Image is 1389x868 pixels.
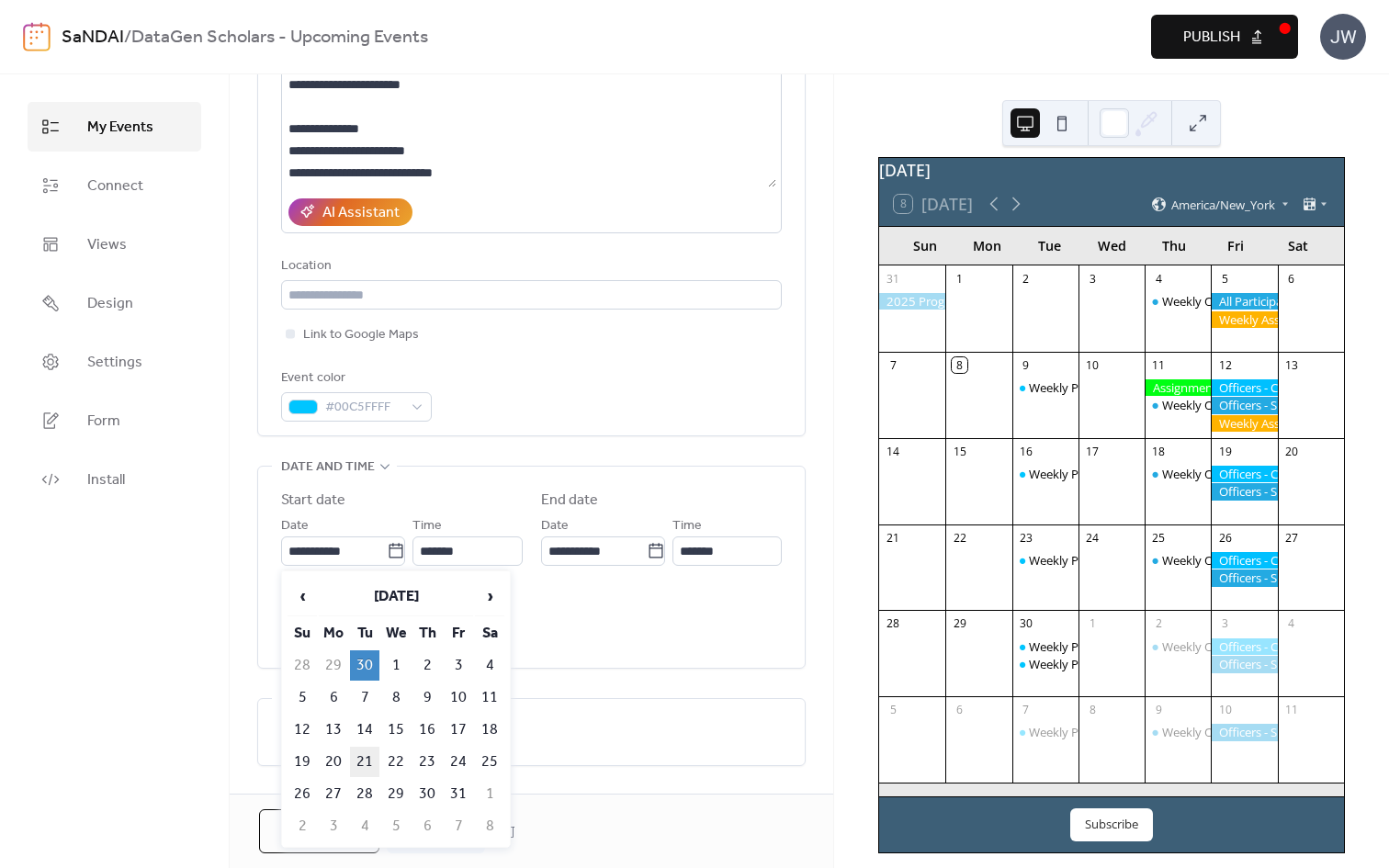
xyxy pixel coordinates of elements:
td: 27 [319,779,348,809]
b: DataGen Scholars - Upcoming Events [131,20,428,55]
div: Fri [1205,227,1268,265]
th: Tu [350,618,379,648]
div: 22 [952,530,967,546]
b: / [124,20,131,55]
div: Weekly Office Hours [1145,552,1211,569]
div: Weekly Office Hours [1162,638,1273,655]
div: Weekly Program Meeting [1029,379,1167,396]
div: Weekly Program Meeting - AI-Authored or Human-Made? [1029,724,1342,740]
th: Mo [319,618,348,648]
td: 30 [350,650,379,681]
div: Weekly Office Hours [1162,293,1273,310]
div: End date [541,490,599,512]
div: 16 [1018,444,1033,459]
div: 9 [1151,703,1167,718]
span: › [476,578,503,614]
span: Date [541,515,569,537]
a: Install [28,455,201,504]
th: We [381,618,411,648]
div: 28 [886,616,901,632]
div: Weekly Program Meeting - Prompting Showdown [1012,466,1078,482]
td: 19 [288,747,317,777]
th: Sa [475,618,504,648]
td: 16 [412,715,442,745]
td: 20 [319,747,348,777]
div: 4 [1151,271,1167,287]
div: Weekly Office Hours [1145,466,1211,482]
div: Weekly Program Meeting - AI-Powered Brainstorm [1012,638,1078,655]
div: Weekly Assignment: Podcast Rating [1211,415,1277,432]
span: Views [87,234,127,256]
div: 2025 Program Enrollment Period [879,293,945,310]
div: 20 [1283,444,1299,459]
div: 13 [1283,357,1299,373]
div: Officers - Complete Set 3 (Gen AI Tool Market Research Micro-job) [1211,552,1277,569]
div: Weekly Program Meeting - Ethical AI Debate [1029,552,1269,569]
span: Date [281,515,309,537]
span: Date and time [281,457,375,479]
div: 9 [1018,357,1033,373]
div: 23 [1018,530,1033,546]
span: Install [87,469,125,491]
div: Mon [956,227,1019,265]
td: 15 [381,715,411,745]
span: Link to Google Maps [303,324,419,346]
div: JW [1320,14,1366,60]
div: Weekly Program Meeting [1029,656,1167,672]
div: AI Assistant [322,202,400,224]
th: Th [412,618,442,648]
div: 8 [952,357,967,373]
div: 17 [1085,444,1101,459]
th: [DATE] [319,577,473,616]
a: My Events [28,102,201,152]
td: 5 [288,682,317,713]
div: Officers - Complete Set 1 (Gen AI Tool Market Research Micro-job) [1211,379,1277,396]
div: [DATE] [879,158,1344,182]
div: 18 [1151,444,1167,459]
td: 8 [475,811,504,841]
a: Settings [28,337,201,387]
button: Cancel [259,809,379,853]
td: 13 [319,715,348,745]
td: 2 [288,811,317,841]
div: 11 [1283,703,1299,718]
a: Connect [28,161,201,210]
div: Weekly Office Hours [1145,397,1211,413]
div: Weekly Assignment: Officers - Check Emails For Next Payment Amounts [1211,311,1277,328]
div: 10 [1217,703,1233,718]
div: Officers - Complete Set 4 (Gen AI Tool Market Research Micro-job) [1211,638,1277,655]
div: Weekly Office Hours [1162,466,1273,482]
div: 30 [1018,616,1033,632]
div: 6 [1283,271,1299,287]
a: Design [28,278,201,328]
div: 31 [886,271,901,287]
img: logo [23,22,51,51]
div: Officers - Submit Weekly Time Sheet [1211,724,1277,740]
div: 15 [952,444,967,459]
td: 3 [444,650,473,681]
div: Officers - Submit Weekly Time Sheet [1211,397,1277,413]
td: 2 [412,650,442,681]
td: 5 [381,811,411,841]
div: 29 [952,616,967,632]
div: 2 [1151,616,1167,632]
div: Weekly Program Meeting - Prompting Showdown [1029,466,1299,482]
div: Tue [1019,227,1081,265]
div: Start date [281,490,345,512]
span: Publish [1183,27,1240,49]
div: 4 [1283,616,1299,632]
td: 31 [444,779,473,809]
th: Su [288,618,317,648]
div: Weekly Office Hours [1162,397,1273,413]
div: 25 [1151,530,1167,546]
span: Connect [87,175,143,197]
span: America/New_York [1171,198,1275,210]
td: 28 [288,650,317,681]
td: 4 [475,650,504,681]
div: 1 [952,271,967,287]
div: 26 [1217,530,1233,546]
th: Fr [444,618,473,648]
td: 6 [412,811,442,841]
div: Weekly Program Meeting [1012,656,1078,672]
td: 29 [319,650,348,681]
